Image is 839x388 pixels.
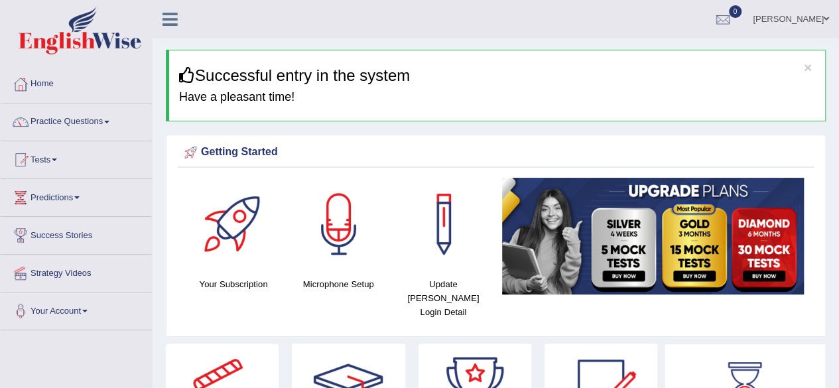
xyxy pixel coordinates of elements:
[1,292,152,326] a: Your Account
[292,277,384,291] h4: Microphone Setup
[1,255,152,288] a: Strategy Videos
[181,143,810,162] div: Getting Started
[1,179,152,212] a: Predictions
[502,178,804,294] img: small5.jpg
[804,60,812,74] button: ×
[179,67,815,84] h3: Successful entry in the system
[1,66,152,99] a: Home
[188,277,279,291] h4: Your Subscription
[729,5,742,18] span: 0
[1,103,152,137] a: Practice Questions
[397,277,489,319] h4: Update [PERSON_NAME] Login Detail
[1,217,152,250] a: Success Stories
[179,91,815,104] h4: Have a pleasant time!
[1,141,152,174] a: Tests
